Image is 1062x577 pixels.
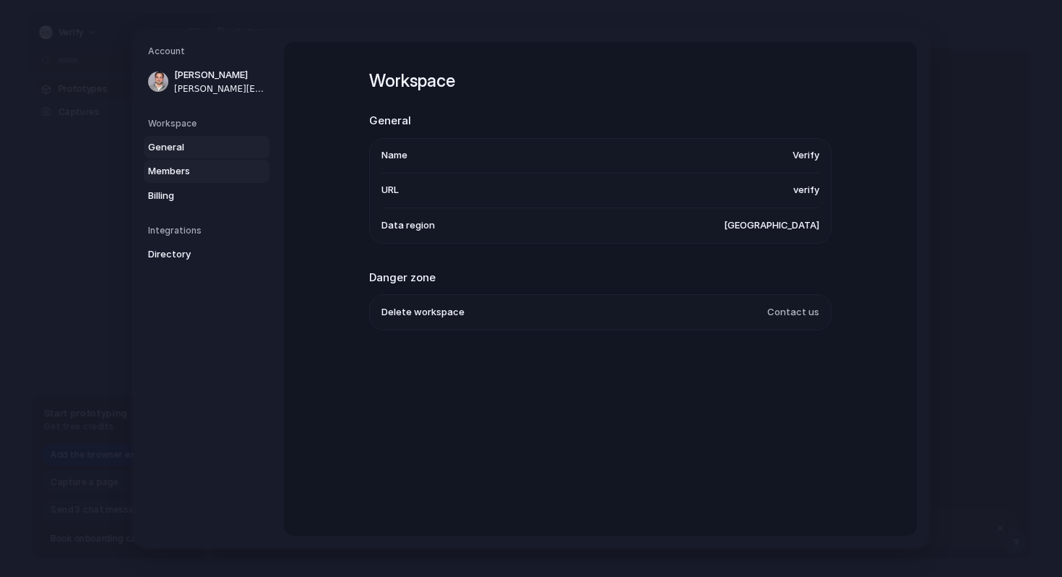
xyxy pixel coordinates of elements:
span: Verify [793,148,819,163]
span: Contact us [767,305,819,320]
span: [PERSON_NAME] [174,68,267,82]
a: Billing [144,184,269,207]
span: Members [148,164,241,179]
span: Billing [148,188,241,202]
h5: Integrations [148,224,269,237]
span: Directory [148,247,241,262]
a: Directory [144,243,269,266]
a: General [144,135,269,158]
a: Members [144,160,269,183]
h5: Workspace [148,116,269,129]
h2: Danger zone [369,269,832,286]
a: [PERSON_NAME][PERSON_NAME][EMAIL_ADDRESS][DOMAIN_NAME] [144,64,269,100]
span: URL [381,183,399,197]
span: Data region [381,218,435,232]
span: Name [381,148,407,163]
h5: Account [148,45,269,58]
h2: General [369,113,832,129]
span: Delete workspace [381,305,465,320]
span: [GEOGRAPHIC_DATA] [724,218,819,232]
span: [PERSON_NAME][EMAIL_ADDRESS][DOMAIN_NAME] [174,82,267,95]
span: General [148,140,241,154]
span: verify [793,183,819,197]
h1: Workspace [369,68,832,94]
